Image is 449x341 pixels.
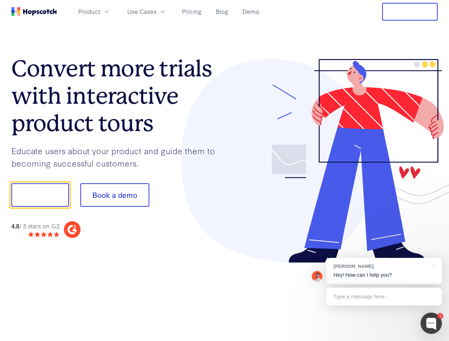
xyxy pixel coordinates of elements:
div: / 5 stars on G2 [11,222,59,231]
div: [PERSON_NAME] [333,263,428,270]
button: Show me! [11,183,69,207]
span: Product [78,7,100,16]
img: Mark Spera [312,271,322,282]
button: Free Trial [382,3,438,21]
strong: 4.8 [11,222,19,230]
a: Demo [240,6,262,17]
button: Use Cases [123,6,171,17]
a: Home [11,7,57,16]
span: Use Cases [127,7,156,16]
div: Type a message here... [326,288,442,305]
p: Educate users about your product and guide them to becoming successful customers. [11,145,225,169]
button: Book a demo [80,183,149,207]
a: Pricing [179,6,204,17]
h1: Convert more trials with interactive product tours [11,55,225,137]
a: Blog [213,6,231,17]
p: Hey! How can I help you? [333,271,435,279]
div: 1 [437,313,443,319]
button: Product [74,6,114,17]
